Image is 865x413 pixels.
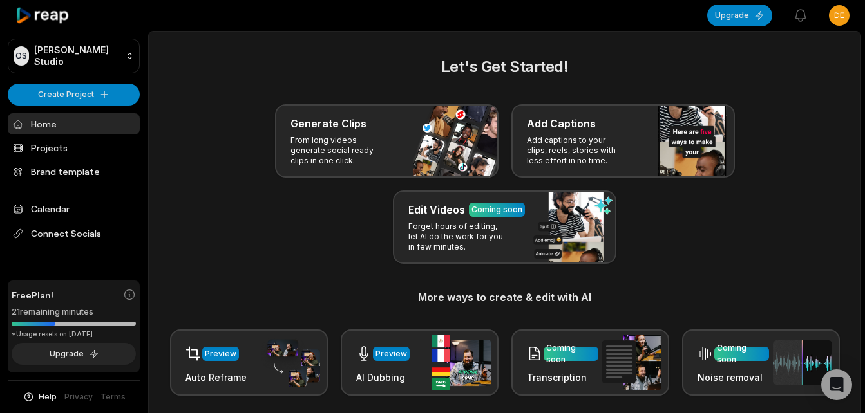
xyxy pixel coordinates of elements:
p: Forget hours of editing, let AI do the work for you in few minutes. [408,221,508,252]
div: *Usage resets on [DATE] [12,329,136,339]
span: Connect Socials [8,222,140,245]
div: Coming soon [717,342,766,365]
a: Projects [8,137,140,158]
a: Brand template [8,161,140,182]
img: ai_dubbing.png [432,335,491,390]
h2: Let's Get Started! [164,55,845,78]
a: Terms [100,391,126,403]
h3: Auto Reframe [185,371,247,384]
h3: Generate Clips [290,116,366,131]
div: Open Intercom Messenger [821,369,852,400]
img: transcription.png [602,335,661,390]
div: Preview [375,348,407,360]
button: Upgrade [707,5,772,26]
img: auto_reframe.png [261,338,320,388]
p: [PERSON_NAME] Studio [34,44,120,68]
span: Help [39,391,57,403]
img: noise_removal.png [773,340,832,385]
button: Upgrade [12,343,136,365]
h3: Transcription [527,371,598,384]
span: Free Plan! [12,288,53,302]
button: Create Project [8,84,140,106]
div: Preview [205,348,236,360]
a: Calendar [8,198,140,219]
a: Home [8,113,140,134]
div: 21 remaining minutes [12,306,136,318]
h3: Edit Videos [408,202,465,217]
div: Coming soon [546,342,596,365]
button: Help [23,391,57,403]
div: Coming soon [471,204,522,216]
div: OS [14,46,29,66]
h3: AI Dubbing [356,371,410,384]
h3: Add Captions [527,116,596,131]
h3: More ways to create & edit with AI [164,289,845,305]
p: Add captions to your clips, reels, stories with less effort in no time. [527,135,627,166]
a: Privacy [64,391,93,403]
p: From long videos generate social ready clips in one click. [290,135,390,166]
h3: Noise removal [698,371,769,384]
